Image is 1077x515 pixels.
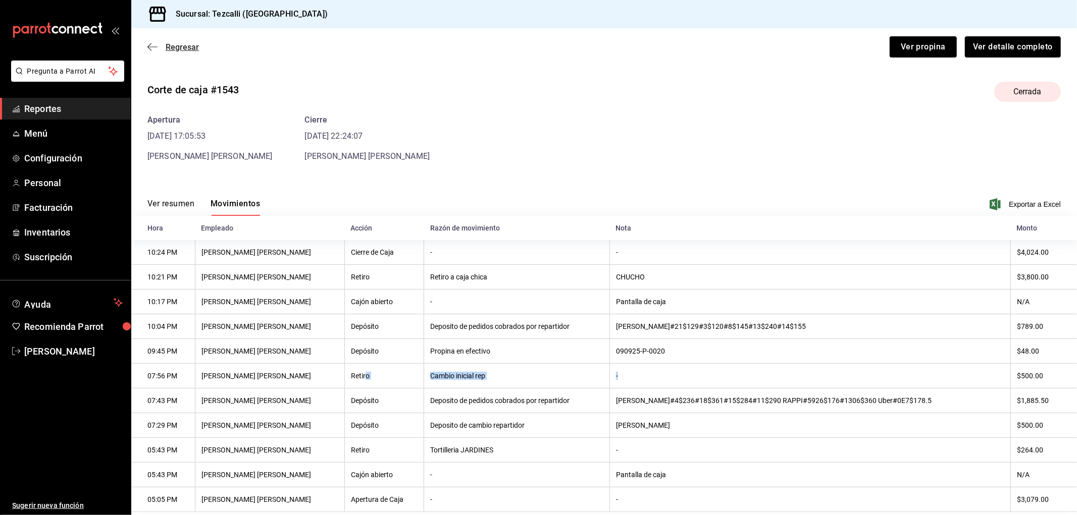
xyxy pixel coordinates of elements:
th: 05:05 PM [131,487,195,512]
button: Regresar [147,42,199,52]
th: - [424,290,610,314]
th: Deposito de pedidos cobrados por repartidor [424,388,610,413]
th: 05:43 PM [131,463,195,487]
th: Depósito [344,388,424,413]
th: [PERSON_NAME] [PERSON_NAME] [195,413,344,438]
th: 07:43 PM [131,388,195,413]
th: Razón de movimiento [424,216,610,240]
button: Movimientos [211,199,260,216]
th: Depósito [344,314,424,339]
th: $3,079.00 [1011,487,1077,512]
th: Deposito de cambio repartidor [424,413,610,438]
th: $4,024.00 [1011,240,1077,265]
time: [DATE] 17:05:53 [147,130,273,142]
th: 10:04 PM [131,314,195,339]
span: Pregunta a Parrot AI [27,66,109,77]
th: 10:24 PM [131,240,195,265]
th: [PERSON_NAME] [PERSON_NAME] [195,240,344,265]
th: [PERSON_NAME] [PERSON_NAME] [195,487,344,512]
th: N/A [1011,290,1077,314]
th: [PERSON_NAME]#4$236#18$361#15$284#11$290 RAPPI#5926$176#1306$360 Uber#0E7$178.5 [609,388,1010,413]
th: [PERSON_NAME] [PERSON_NAME] [195,265,344,290]
span: Inventarios [24,225,123,239]
button: Ver propina [890,36,957,58]
span: Menú [24,127,123,140]
th: 05:43 PM [131,438,195,463]
button: Exportar a Excel [992,198,1061,210]
th: Tortilleria JARDINES [424,438,610,463]
th: $3,800.00 [1011,265,1077,290]
th: [PERSON_NAME] [PERSON_NAME] [195,364,344,388]
th: Nota [609,216,1010,240]
div: Apertura [147,114,273,126]
th: Acción [344,216,424,240]
th: Hora [131,216,195,240]
th: $789.00 [1011,314,1077,339]
span: Personal [24,176,123,190]
div: navigation tabs [147,199,260,216]
th: Cambio inicial rep [424,364,610,388]
th: [PERSON_NAME] [PERSON_NAME] [195,438,344,463]
th: Pantalla de caja [609,290,1010,314]
th: Cajón abierto [344,290,424,314]
th: CHUCHO [609,265,1010,290]
th: Monto [1011,216,1077,240]
th: Pantalla de caja [609,463,1010,487]
th: Apertura de Caja [344,487,424,512]
span: Configuración [24,151,123,165]
th: [PERSON_NAME] [609,413,1010,438]
th: 07:56 PM [131,364,195,388]
th: - [424,463,610,487]
button: Pregunta a Parrot AI [11,61,124,82]
h3: Sucursal: Tezcalli ([GEOGRAPHIC_DATA]) [168,8,328,20]
th: $264.00 [1011,438,1077,463]
span: [PERSON_NAME] [PERSON_NAME] [147,151,273,161]
time: [DATE] 22:24:07 [305,130,430,142]
button: Ver detalle completo [965,36,1061,58]
th: [PERSON_NAME] [PERSON_NAME] [195,314,344,339]
th: 090925-P-0020 [609,339,1010,364]
span: Ayuda [24,297,110,309]
span: Reportes [24,102,123,116]
button: Ver resumen [147,199,194,216]
button: open_drawer_menu [111,26,119,34]
th: Depósito [344,413,424,438]
th: Propina en efectivo [424,339,610,364]
th: Cierre de Caja [344,240,424,265]
th: 09:45 PM [131,339,195,364]
th: $1,885.50 [1011,388,1077,413]
th: Retiro [344,438,424,463]
th: - [424,240,610,265]
span: Recomienda Parrot [24,320,123,333]
th: [PERSON_NAME] [PERSON_NAME] [195,388,344,413]
span: Sugerir nueva función [12,500,123,511]
th: Deposito de pedidos cobrados por repartidor [424,314,610,339]
span: [PERSON_NAME] [PERSON_NAME] [305,151,430,161]
th: - [609,487,1010,512]
th: $500.00 [1011,413,1077,438]
span: [PERSON_NAME] [24,345,123,358]
div: Cierre [305,114,430,126]
div: Corte de caja #1543 [147,82,239,97]
th: Retiro [344,265,424,290]
th: [PERSON_NAME] [PERSON_NAME] [195,290,344,314]
th: [PERSON_NAME]#21$129#3$120#8$145#13$240#14$155 [609,314,1010,339]
th: $500.00 [1011,364,1077,388]
th: Empleado [195,216,344,240]
th: Cajón abierto [344,463,424,487]
span: Regresar [166,42,199,52]
th: - [609,240,1010,265]
th: Depósito [344,339,424,364]
th: 10:21 PM [131,265,195,290]
th: 07:29 PM [131,413,195,438]
th: - [424,487,610,512]
span: Facturación [24,201,123,214]
span: Suscripción [24,250,123,264]
th: [PERSON_NAME] [PERSON_NAME] [195,463,344,487]
th: $48.00 [1011,339,1077,364]
a: Pregunta a Parrot AI [7,73,124,84]
th: N/A [1011,463,1077,487]
th: 10:17 PM [131,290,195,314]
th: - [609,364,1010,388]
